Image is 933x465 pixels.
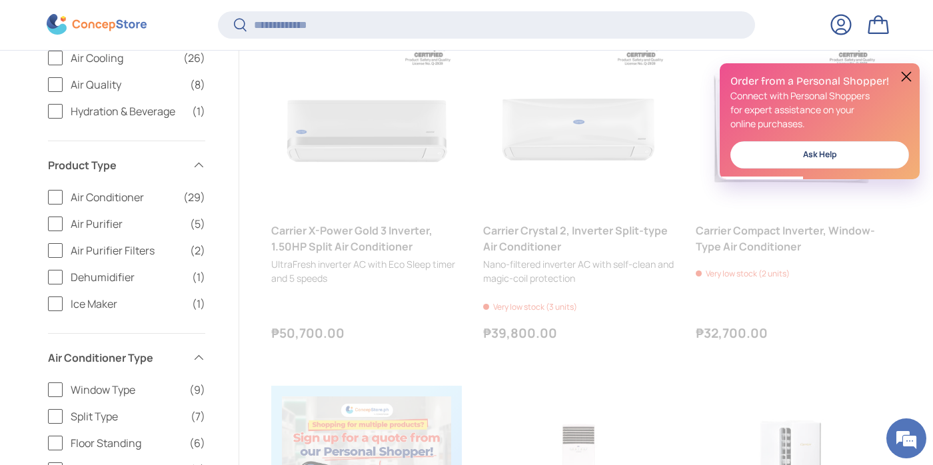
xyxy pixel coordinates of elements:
[189,435,205,451] span: (6)
[192,269,205,285] span: (1)
[48,157,184,173] span: Product Type
[28,145,233,279] span: We are offline. Please leave us a message.
[190,242,205,258] span: (2)
[71,50,175,66] span: Air Cooling
[192,103,205,119] span: (1)
[71,189,175,205] span: Air Conditioner
[71,382,181,398] span: Window Type
[69,75,224,92] div: Leave a message
[190,77,205,93] span: (8)
[190,216,205,232] span: (5)
[48,334,205,382] summary: Air Conditioner Type
[71,216,182,232] span: Air Purifier
[192,296,205,312] span: (1)
[48,141,205,189] summary: Product Type
[183,189,205,205] span: (29)
[47,15,147,35] img: ConcepStore
[189,382,205,398] span: (9)
[7,317,254,364] textarea: Type your message and click 'Submit'
[71,435,181,451] span: Floor Standing
[71,269,184,285] span: Dehumidifier
[71,103,184,119] span: Hydration & Beverage
[730,141,909,169] a: Ask Help
[195,364,242,382] em: Submit
[191,408,205,424] span: (7)
[730,74,909,89] h2: Order from a Personal Shopper!
[219,7,251,39] div: Minimize live chat window
[71,296,184,312] span: Ice Maker
[48,350,184,366] span: Air Conditioner Type
[71,77,182,93] span: Air Quality
[71,408,183,424] span: Split Type
[71,242,182,258] span: Air Purifier Filters
[730,89,909,131] p: Connect with Personal Shoppers for expert assistance on your online purchases.
[183,50,205,66] span: (26)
